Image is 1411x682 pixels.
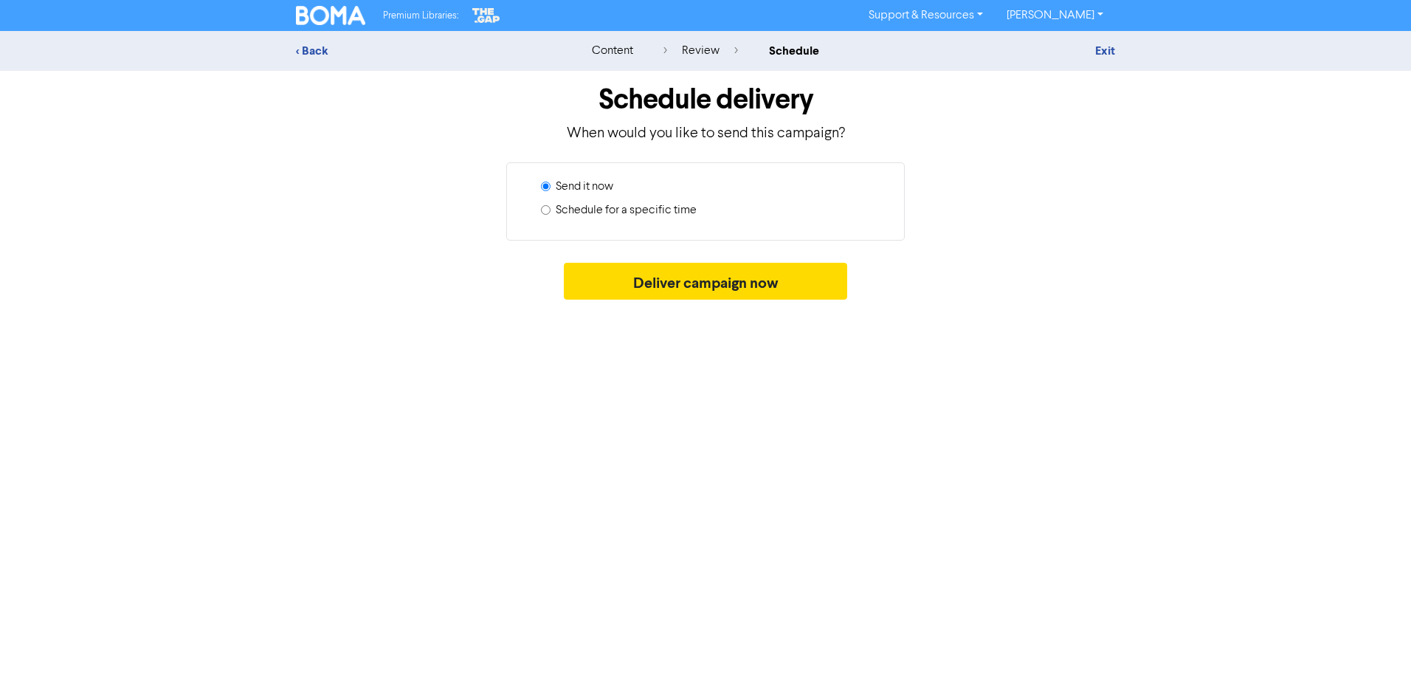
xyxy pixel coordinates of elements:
[383,11,458,21] span: Premium Libraries:
[1337,611,1411,682] iframe: Chat Widget
[564,263,848,300] button: Deliver campaign now
[296,6,365,25] img: BOMA Logo
[1095,44,1115,58] a: Exit
[556,201,697,219] label: Schedule for a specific time
[663,42,738,60] div: review
[556,178,613,196] label: Send it now
[470,6,503,25] img: The Gap
[769,42,819,60] div: schedule
[296,123,1115,145] p: When would you like to send this campaign?
[995,4,1115,27] a: [PERSON_NAME]
[296,42,554,60] div: < Back
[592,42,633,60] div: content
[857,4,995,27] a: Support & Resources
[296,83,1115,117] h1: Schedule delivery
